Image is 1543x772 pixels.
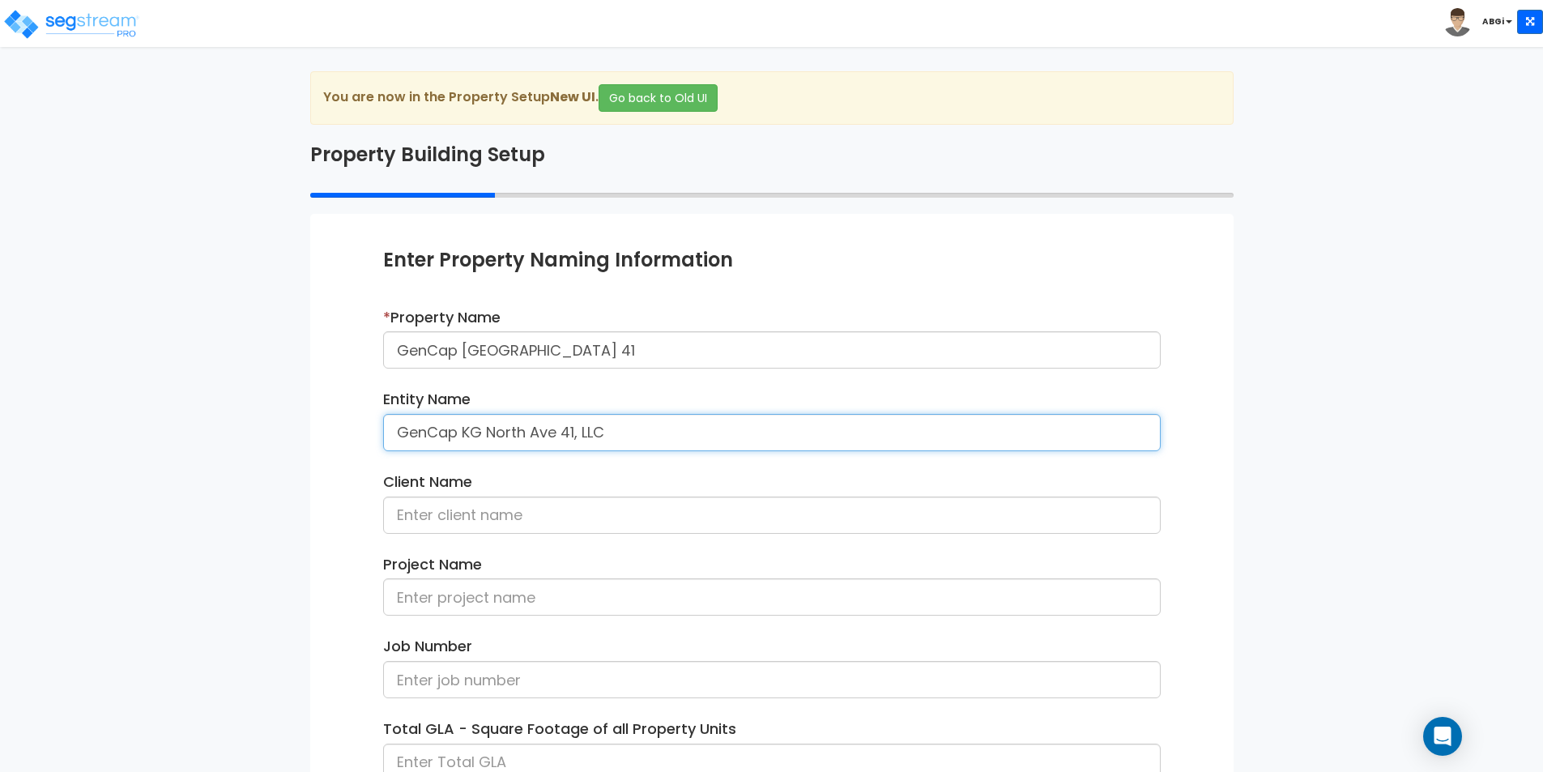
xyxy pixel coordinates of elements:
img: logo_pro_r.png [2,8,140,41]
input: Enter property name [383,331,1161,369]
label: Job Number [383,636,472,657]
label: Total GLA - Square Footage of all Property Units [383,719,736,740]
label: Project Name [383,554,482,575]
img: avatar.png [1443,8,1472,36]
strong: New UI [550,87,595,106]
div: Enter Property Naming Information [383,246,1161,274]
label: Entity Name [383,389,471,410]
button: Go back to Old UI [599,84,718,112]
div: Open Intercom Messenger [1423,717,1462,756]
label: Property Name [383,307,501,328]
div: Property Building Setup [298,141,1246,168]
input: Enter client name [383,497,1161,534]
label: Client Name [383,471,472,493]
div: You are now in the Property Setup . [310,71,1234,125]
input: Enter job number [383,661,1161,698]
input: Enter entity name [383,414,1161,451]
b: ABGi [1482,15,1504,28]
input: Enter project name [383,578,1161,616]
